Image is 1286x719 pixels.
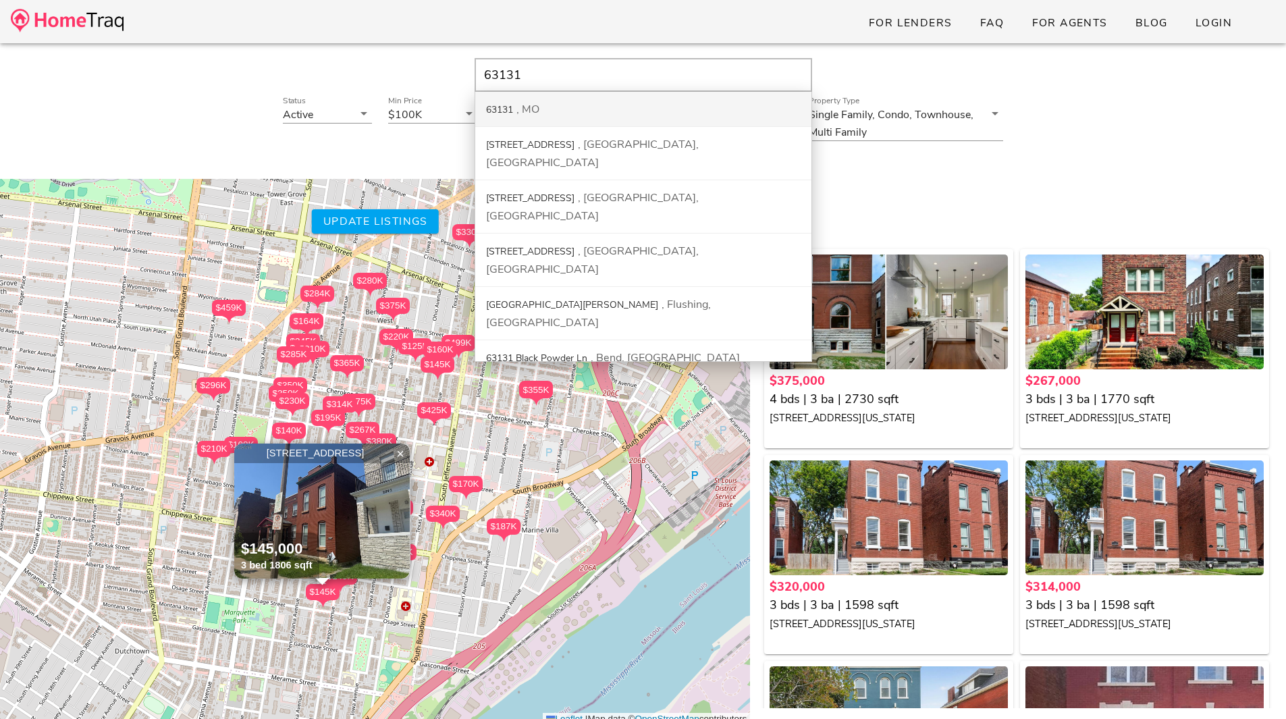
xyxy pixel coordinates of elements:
span: Blog [1135,16,1168,30]
div: $140K [272,423,306,439]
div: $140K [286,340,320,364]
img: triPin.png [340,371,354,379]
div: $345K [286,334,320,357]
div: $145K [421,356,454,373]
div: [STREET_ADDRESS] [486,138,574,151]
div: $320,000 [770,578,1008,596]
div: $365K [330,355,364,379]
img: triPin.png [356,438,370,446]
img: triPin.png [431,373,445,380]
div: Condo, [878,109,912,121]
label: Status [283,96,306,106]
img: triPin.png [436,522,450,529]
img: triPin.png [529,398,543,406]
div: [STREET_ADDRESS] [486,245,574,258]
div: $340K [426,506,460,522]
div: $380K [363,433,396,457]
img: triPin.png [306,357,320,365]
label: Property Type [809,96,859,106]
div: $340K [426,506,460,529]
a: Blog [1124,11,1179,35]
img: triPin.png [352,410,366,417]
img: triPin.png [207,394,221,401]
span: For Lenders [868,16,953,30]
div: $145K [306,584,340,600]
div: $499K [441,335,475,351]
div: $195K [311,410,345,426]
div: 63131 [486,103,513,116]
label: Min Price [388,96,422,106]
img: triPin.png [222,316,236,323]
img: triPin.png [462,240,477,248]
div: $230K [275,393,309,409]
div: $375,000 [770,372,1008,390]
div: $220K [379,329,413,352]
div: $355K [519,382,553,406]
div: $187K [487,518,520,542]
div: $164K [290,313,323,337]
button: Update listings [311,209,438,234]
img: triPin.png [497,535,511,542]
a: For Lenders [857,11,963,35]
img: triPin.png [282,439,296,446]
div: 3 bds | 3 ba | 1770 sqft [1025,390,1264,408]
small: [STREET_ADDRESS][US_STATE] [770,617,915,631]
div: 3 bds | 3 ba | 1598 sqft [770,596,1008,614]
img: triPin.png [427,419,441,426]
a: For Agents [1020,11,1118,35]
small: [STREET_ADDRESS][US_STATE] [1025,411,1171,425]
a: Close popup [390,444,410,464]
div: $140K [272,423,306,446]
div: $195K [311,410,345,433]
div: $314,000 [1025,578,1264,596]
div: $284K [300,286,334,309]
a: $320,000 3 bds | 3 ba | 1598 sqft [STREET_ADDRESS][US_STATE] [770,578,1008,633]
div: $210K [296,341,329,365]
div: [GEOGRAPHIC_DATA], [GEOGRAPHIC_DATA] [486,190,699,223]
a: [STREET_ADDRESS] $145,000 3 bed 1806 sqft [234,444,410,579]
div: Townhouse, [915,109,973,121]
div: $267K [346,422,379,438]
div: $284K [300,286,334,302]
img: triPin.png [300,329,314,337]
div: $350K [273,377,307,394]
a: $314,000 3 bds | 3 ba | 1598 sqft [STREET_ADDRESS][US_STATE] [1025,578,1264,633]
div: $267,000 [1025,372,1264,390]
div: $125K [398,338,432,354]
img: triPin.png [207,457,221,464]
span: FAQ [980,16,1004,30]
div: $170K [449,476,483,500]
div: $108K [224,437,258,453]
div: $220K [379,329,413,345]
div: Bend, [GEOGRAPHIC_DATA] [591,350,740,365]
a: $267,000 3 bds | 3 ba | 1770 sqft [STREET_ADDRESS][US_STATE] [1025,372,1264,427]
img: triPin.png [311,302,325,309]
div: [STREET_ADDRESS] [238,447,406,460]
div: StatusActive [283,105,372,123]
a: $375,000 4 bds | 3 ba | 2730 sqft [STREET_ADDRESS][US_STATE] [770,372,1008,427]
div: $230K [275,393,309,417]
div: $296K [196,377,230,401]
img: triPin.png [321,426,336,433]
div: $375K [342,394,375,410]
div: Multi Family [809,126,867,138]
div: Chat Widget [1218,654,1286,719]
img: triPin.png [333,585,348,592]
div: $267K [346,422,379,446]
div: $375K [376,298,410,321]
div: $187K [487,518,520,535]
div: $210K [197,441,231,464]
div: $330K [452,224,486,240]
div: $160K [423,342,457,358]
div: $314K [323,396,356,420]
img: 1.jpg [234,444,410,579]
img: triPin.png [390,345,404,352]
div: $345K [286,334,320,350]
div: Min Price$100K [388,105,477,123]
div: $375K [342,394,375,417]
div: [GEOGRAPHIC_DATA], [GEOGRAPHIC_DATA] [486,244,699,277]
div: $350K [269,385,302,402]
img: triPin.png [363,289,377,296]
div: Active [283,109,313,121]
div: $285K [277,346,311,370]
